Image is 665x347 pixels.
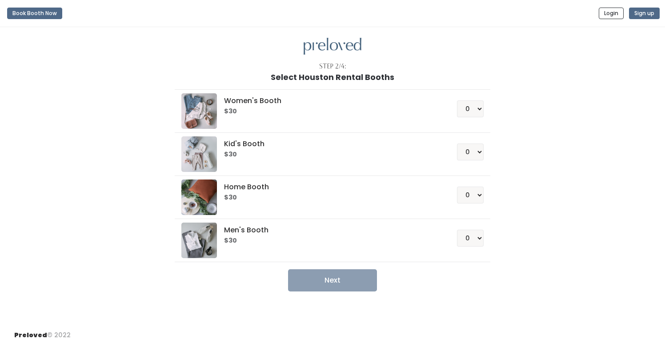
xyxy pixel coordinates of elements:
h5: Home Booth [224,183,435,191]
button: Login [599,8,624,19]
h5: Women's Booth [224,97,435,105]
img: preloved logo [181,179,217,215]
button: Next [288,269,377,291]
h6: $30 [224,151,435,158]
img: preloved logo [304,38,361,55]
h6: $30 [224,194,435,201]
h1: Select Houston Rental Booths [271,73,394,82]
img: preloved logo [181,93,217,129]
button: Book Booth Now [7,8,62,19]
h5: Men's Booth [224,226,435,234]
h6: $30 [224,237,435,244]
button: Sign up [629,8,660,19]
a: Book Booth Now [7,4,62,23]
h5: Kid's Booth [224,140,435,148]
img: preloved logo [181,136,217,172]
h6: $30 [224,108,435,115]
img: preloved logo [181,223,217,258]
span: Preloved [14,331,47,339]
div: © 2022 [14,323,71,340]
div: Step 2/4: [319,62,346,71]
